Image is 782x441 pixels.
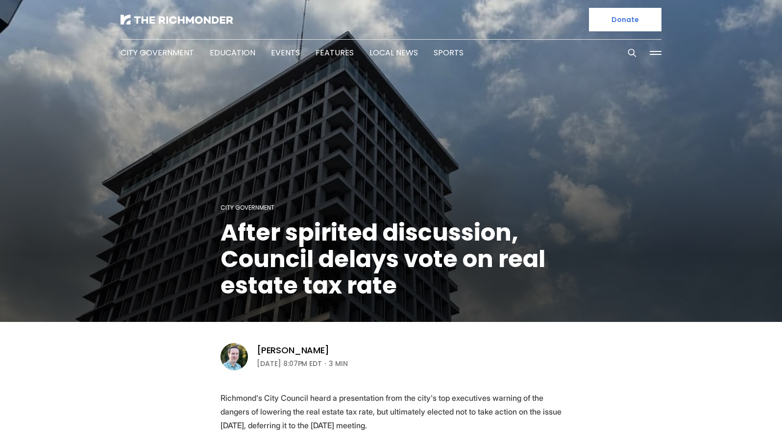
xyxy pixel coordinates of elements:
[257,358,322,369] time: [DATE] 8:07PM EDT
[257,344,329,356] a: [PERSON_NAME]
[271,47,300,58] a: Events
[121,47,194,58] a: City Government
[369,47,418,58] a: Local News
[220,343,248,370] img: Michael Phillips
[220,391,562,432] p: Richmond's City Council heard a presentation from the city's top executives warning of the danger...
[220,220,562,299] h1: After spirited discussion, Council delays vote on real estate tax rate
[329,358,348,369] span: 3 min
[121,15,233,24] img: The Richmonder
[220,203,274,212] a: City Government
[210,47,255,58] a: Education
[434,47,464,58] a: Sports
[589,8,661,31] a: Donate
[625,46,639,60] button: Search this site
[699,393,782,441] iframe: portal-trigger
[316,47,354,58] a: Features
